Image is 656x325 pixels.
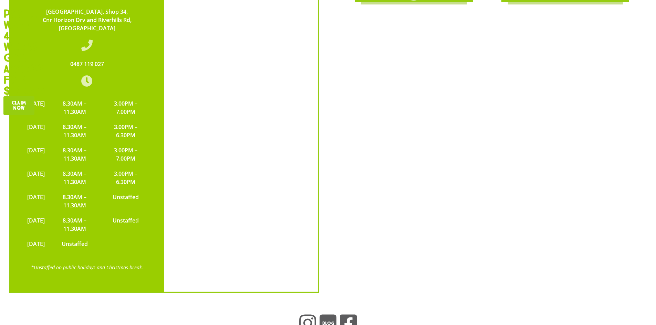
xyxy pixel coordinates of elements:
td: Unstaffed [48,236,101,251]
td: 8.30AM – 11.30AM [48,213,101,236]
td: [DATE] [24,143,48,166]
td: Unstaffed [101,189,150,213]
span: Claim now [12,100,26,111]
td: 3.00PM – 7.00PM [101,143,150,166]
td: [DATE] [24,236,48,251]
td: [DATE] [24,213,48,236]
a: *Unstaffed on public holidays and Christmas break. [31,264,143,271]
td: 3.00PM – 7.00PM [101,96,150,119]
td: 3.00PM – 6.30PM [101,119,150,143]
td: 8.30AM – 11.30AM [48,143,101,166]
a: 0487 119 027 [70,60,104,68]
a: Claim now [3,96,34,115]
td: 8.30AM – 11.30AM [48,96,101,119]
a: [GEOGRAPHIC_DATA], Shop 34,Cnr Horizon Drv and Riverhills Rd,[GEOGRAPHIC_DATA] [43,8,132,32]
td: [DATE] [24,119,48,143]
td: 8.30AM – 11.30AM [48,189,101,213]
td: 8.30AM – 11.30AM [48,166,101,189]
h2: Psst... Want 4 weeks gym access for $1/day? [3,8,31,96]
td: [DATE] [24,96,48,119]
td: Unstaffed [101,213,150,236]
td: 8.30AM – 11.30AM [48,119,101,143]
td: [DATE] [24,166,48,189]
td: [DATE] [24,189,48,213]
td: 3.00PM – 6.30PM [101,166,150,189]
